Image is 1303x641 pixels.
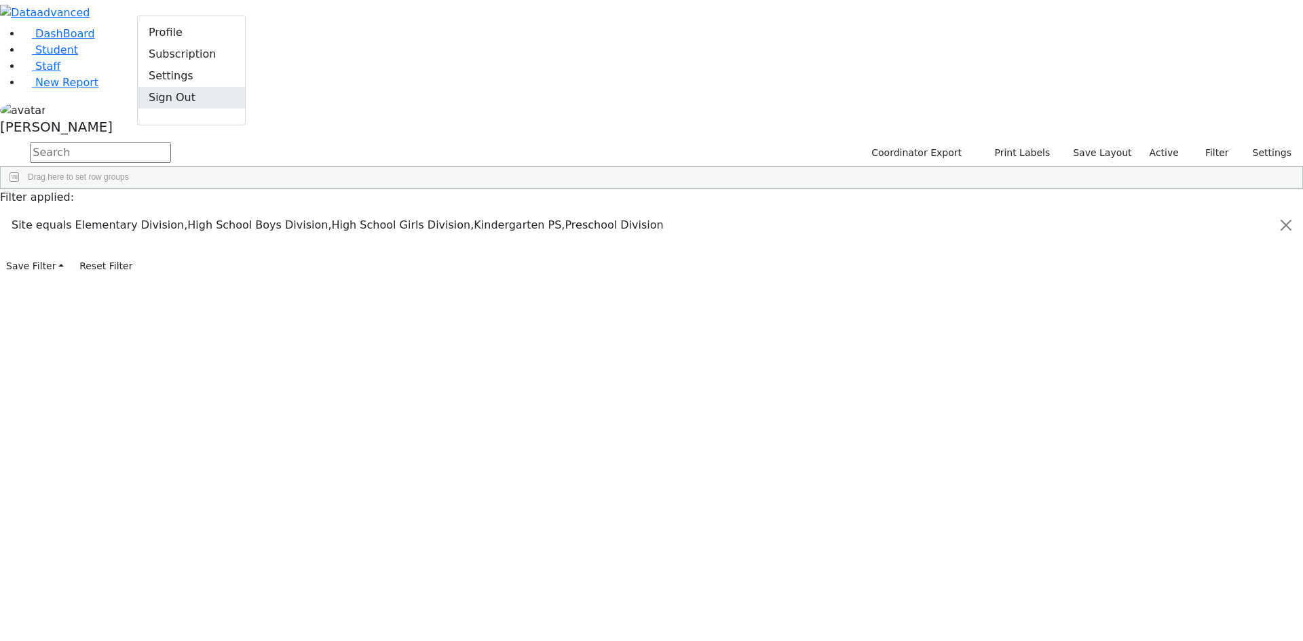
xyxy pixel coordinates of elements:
a: Subscription [138,43,245,64]
button: Filter [1188,142,1235,163]
a: Profile [138,21,245,43]
span: Drag here to set row groups [28,172,129,182]
button: Print Labels [979,142,1056,163]
span: Student [35,43,78,56]
span: Staff [35,60,60,73]
button: Reset Filter [73,256,138,277]
button: Save Layout [1067,142,1137,163]
a: Sign Out [138,86,245,108]
a: DashBoard [22,27,95,40]
a: Student [22,43,78,56]
button: Coordinator Export [863,142,968,163]
a: New Report [22,76,98,89]
span: New Report [35,76,98,89]
a: Settings [138,64,245,86]
input: Search [30,142,171,163]
span: DashBoard [35,27,95,40]
a: Staff [22,60,60,73]
label: Active [1144,142,1185,163]
button: Settings [1235,142,1298,163]
button: Close [1270,206,1302,244]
